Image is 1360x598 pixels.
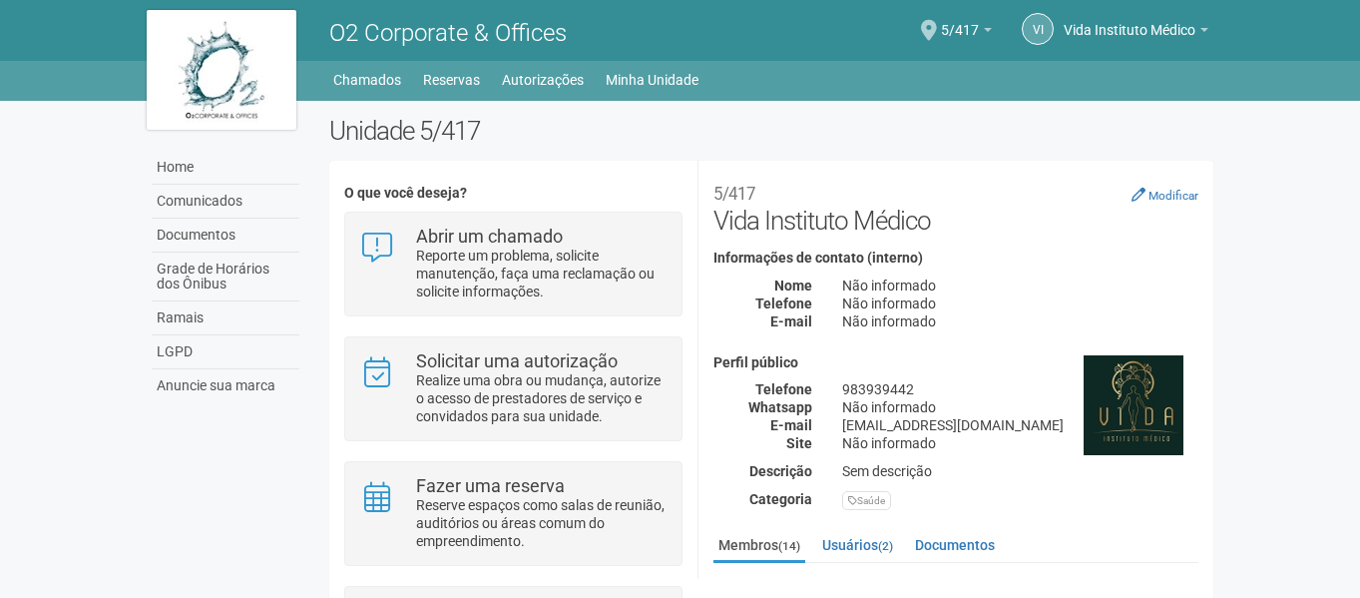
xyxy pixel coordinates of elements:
[360,477,667,550] a: Fazer uma reserva Reserve espaços como salas de reunião, auditórios ou áreas comum do empreendime...
[1064,25,1208,41] a: Vida Instituto Médico
[416,247,667,300] p: Reporte um problema, solicite manutenção, faça uma reclamação ou solicite informações.
[152,219,299,253] a: Documentos
[416,475,565,496] strong: Fazer uma reserva
[827,277,1213,295] div: Não informado
[713,579,1198,597] strong: Membros
[147,10,296,130] img: logo.jpg
[713,355,1198,370] h4: Perfil público
[910,530,1000,560] a: Documentos
[152,369,299,402] a: Anuncie sua marca
[416,226,563,247] strong: Abrir um chamado
[606,66,698,94] a: Minha Unidade
[827,380,1213,398] div: 983939442
[827,416,1213,434] div: [EMAIL_ADDRESS][DOMAIN_NAME]
[1084,355,1183,455] img: business.png
[827,462,1213,480] div: Sem descrição
[817,530,898,560] a: Usuários(2)
[713,176,1198,236] h2: Vida Instituto Médico
[842,491,891,510] div: Saúde
[152,301,299,335] a: Ramais
[778,539,800,553] small: (14)
[333,66,401,94] a: Chamados
[152,185,299,219] a: Comunicados
[1132,187,1198,203] a: Modificar
[749,491,812,507] strong: Categoria
[827,398,1213,416] div: Não informado
[748,399,812,415] strong: Whatsapp
[827,295,1213,312] div: Não informado
[755,296,812,311] strong: Telefone
[713,530,805,563] a: Membros(14)
[416,371,667,425] p: Realize uma obra ou mudança, autorize o acesso de prestadores de serviço e convidados para sua un...
[749,463,812,479] strong: Descrição
[360,228,667,300] a: Abrir um chamado Reporte um problema, solicite manutenção, faça uma reclamação ou solicite inform...
[152,253,299,301] a: Grade de Horários dos Ônibus
[941,25,992,41] a: 5/417
[329,116,1214,146] h2: Unidade 5/417
[770,417,812,433] strong: E-mail
[329,19,567,47] span: O2 Corporate & Offices
[713,251,1198,266] h4: Informações de contato (interno)
[416,350,618,371] strong: Solicitar uma autorização
[770,313,812,329] strong: E-mail
[786,435,812,451] strong: Site
[152,151,299,185] a: Home
[827,312,1213,330] div: Não informado
[152,335,299,369] a: LGPD
[1022,13,1054,45] a: VI
[713,184,755,204] small: 5/417
[1148,189,1198,203] small: Modificar
[344,186,682,201] h4: O que você deseja?
[416,496,667,550] p: Reserve espaços como salas de reunião, auditórios ou áreas comum do empreendimento.
[774,278,812,294] strong: Nome
[755,381,812,397] strong: Telefone
[360,352,667,425] a: Solicitar uma autorização Realize uma obra ou mudança, autorize o acesso de prestadores de serviç...
[941,3,979,38] span: 5/417
[502,66,584,94] a: Autorizações
[1064,3,1195,38] span: Vida Instituto Médico
[827,434,1213,452] div: Não informado
[423,66,480,94] a: Reservas
[878,539,893,553] small: (2)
